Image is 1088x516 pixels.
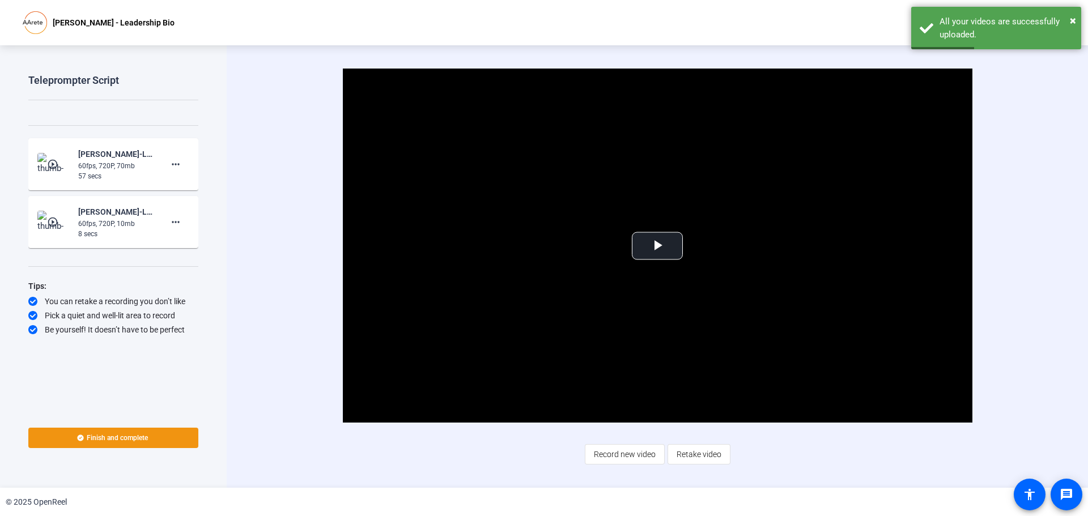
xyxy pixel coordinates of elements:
img: thumb-nail [37,211,71,233]
mat-icon: more_horiz [169,157,182,171]
mat-icon: more_horiz [169,215,182,229]
mat-icon: accessibility [1023,488,1036,501]
div: [PERSON_NAME]-Leadership Bio Videos - AArete Brand -Ph-[PERSON_NAME] - Leadership Bio-17582275205... [78,205,154,219]
div: 60fps, 720P, 70mb [78,161,154,171]
img: thumb-nail [37,153,71,176]
div: 57 secs [78,171,154,181]
p: [PERSON_NAME] - Leadership Bio [53,16,175,29]
span: Finish and complete [87,433,148,442]
mat-icon: message [1060,488,1073,501]
span: Record new video [594,443,656,465]
div: Tips: [28,279,198,293]
button: Play Video [632,232,683,259]
button: Retake video [668,444,730,464]
div: All your videos are successfully uploaded. [940,15,1073,41]
div: You can retake a recording you don’t like [28,296,198,307]
div: Be yourself! It doesn’t have to be perfect [28,324,198,335]
button: Close [1070,12,1076,29]
div: Pick a quiet and well-lit area to record [28,310,198,321]
div: Video Player [343,69,972,423]
div: © 2025 OpenReel [6,496,67,508]
div: [PERSON_NAME]-Leadership Bio Videos - AArete Brand -Ph-[PERSON_NAME] - Leadership Bio-17582276376... [78,147,154,161]
img: OpenReel logo [23,11,47,34]
button: Finish and complete [28,428,198,448]
span: × [1070,14,1076,27]
div: Teleprompter Script [28,74,119,87]
button: Record new video [585,444,665,464]
span: Retake video [677,443,721,465]
div: 8 secs [78,229,154,239]
mat-icon: play_circle_outline [47,216,61,228]
div: 60fps, 720P, 10mb [78,219,154,229]
mat-icon: play_circle_outline [47,159,61,170]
